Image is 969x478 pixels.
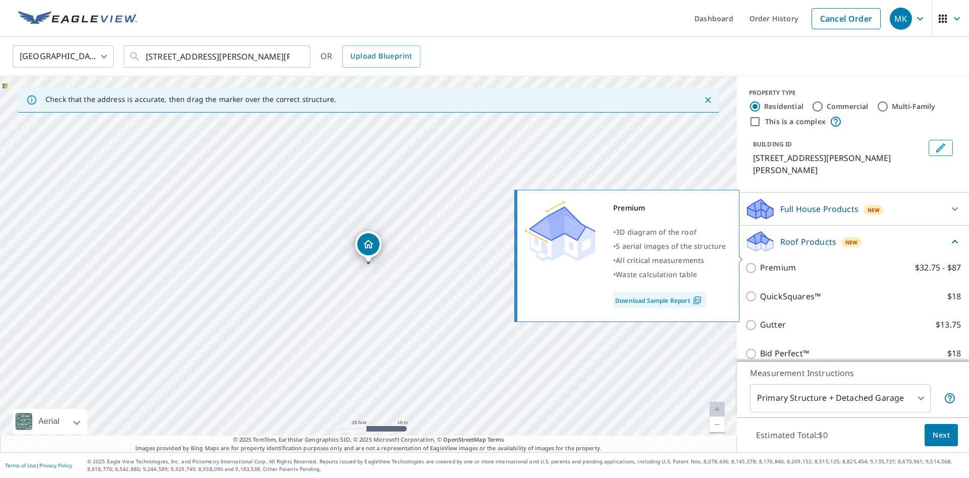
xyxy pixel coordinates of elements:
[35,409,63,434] div: Aerial
[443,436,486,443] a: OpenStreetMap
[936,318,961,331] p: $13.75
[233,436,504,444] span: © 2025 TomTom, Earthstar Geographics SIO, © 2025 Microsoft Corporation, ©
[933,429,950,442] span: Next
[925,424,958,447] button: Next
[616,270,697,279] span: Waste calculation table
[350,50,412,63] span: Upload Blueprint
[702,93,715,107] button: Close
[613,292,706,308] a: Download Sample Report
[753,152,925,176] p: [STREET_ADDRESS][PERSON_NAME][PERSON_NAME]
[760,347,809,360] p: Bid Perfect™
[764,101,803,112] label: Residential
[5,462,72,468] p: |
[868,206,880,214] span: New
[613,253,726,268] div: •
[760,261,796,274] p: Premium
[5,462,36,469] a: Terms of Use
[845,238,858,246] span: New
[690,296,704,305] img: Pdf Icon
[45,95,336,104] p: Check that the address is accurate, then drag the marker over the correct structure.
[616,255,704,265] span: All critical measurements
[613,201,726,215] div: Premium
[745,230,961,253] div: Roof ProductsNew
[87,458,964,473] p: © 2025 Eagle View Technologies, Inc. and Pictometry International Corp. All Rights Reserved. Repo...
[616,227,696,237] span: 3D diagram of the roof
[915,261,961,274] p: $32.75 - $87
[616,241,726,251] span: 5 aerial images of the structure
[944,392,956,404] span: Your report will include the primary structure and a detached garage if one exists.
[710,417,725,432] a: Current Level 20, Zoom Out
[525,201,596,261] img: Premium
[488,436,504,443] a: Terms
[745,197,961,221] div: Full House ProductsNew
[12,409,87,434] div: Aerial
[39,462,72,469] a: Privacy Policy
[750,384,931,412] div: Primary Structure + Detached Garage
[947,290,961,303] p: $18
[342,45,420,68] a: Upload Blueprint
[890,8,912,30] div: MK
[929,140,953,156] button: Edit building 1
[760,318,786,331] p: Gutter
[780,236,836,248] p: Roof Products
[750,367,956,379] p: Measurement Instructions
[947,347,961,360] p: $18
[780,203,858,215] p: Full House Products
[613,225,726,239] div: •
[748,424,836,446] p: Estimated Total: $0
[765,117,826,127] label: This is a complex
[753,140,792,148] p: BUILDING ID
[13,42,114,71] div: [GEOGRAPHIC_DATA]
[892,101,936,112] label: Multi-Family
[146,42,290,71] input: Search by address or latitude-longitude
[812,8,881,29] a: Cancel Order
[18,11,137,26] img: EV Logo
[355,231,382,262] div: Dropped pin, building 1, Residential property, 2117 Cresswell Dr Augusta, GA 30904
[749,88,957,97] div: PROPERTY TYPE
[760,290,821,303] p: QuickSquares™
[320,45,420,68] div: OR
[613,239,726,253] div: •
[710,402,725,417] a: Current Level 20, Zoom In Disabled
[827,101,869,112] label: Commercial
[613,268,726,282] div: •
